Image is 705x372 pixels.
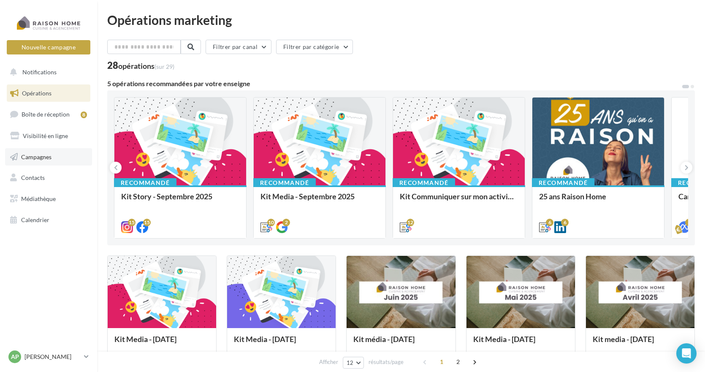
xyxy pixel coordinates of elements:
span: résultats/page [369,358,404,366]
div: Kit Media - Septembre 2025 [260,192,379,209]
div: 12 [407,219,414,226]
div: Recommandé [114,178,176,187]
span: 1 [435,355,448,369]
button: Notifications [5,63,89,81]
span: Opérations [22,90,52,97]
div: 8 [81,111,87,118]
a: Médiathèque [5,190,92,208]
p: [PERSON_NAME] [24,353,81,361]
button: Nouvelle campagne [7,40,90,54]
button: Filtrer par canal [206,40,271,54]
span: Visibilité en ligne [23,132,68,139]
div: 15 [128,219,136,226]
div: Kit Story - Septembre 2025 [121,192,239,209]
div: 6 [561,219,569,226]
div: Recommandé [532,178,594,187]
a: Visibilité en ligne [5,127,92,145]
div: Kit media - [DATE] [593,335,688,352]
div: Kit Media - [DATE] [473,335,568,352]
div: 3 [685,219,693,226]
span: 12 [347,359,354,366]
a: Contacts [5,169,92,187]
a: Campagnes [5,148,92,166]
div: Open Intercom Messenger [676,343,697,364]
a: Boîte de réception8 [5,105,92,123]
span: Notifications [22,68,57,76]
div: 28 [107,61,174,70]
div: 6 [546,219,553,226]
div: 2 [282,219,290,226]
button: Filtrer par catégorie [276,40,353,54]
div: Kit Communiquer sur mon activité [400,192,518,209]
a: AP [PERSON_NAME] [7,349,90,365]
span: Calendrier [21,216,49,223]
span: Contacts [21,174,45,181]
span: Boîte de réception [22,111,70,118]
div: Recommandé [253,178,316,187]
button: 12 [343,357,364,369]
div: Opérations marketing [107,14,695,26]
div: Kit Media - [DATE] [234,335,329,352]
span: 2 [451,355,465,369]
span: Afficher [319,358,338,366]
span: Campagnes [21,153,52,160]
a: Calendrier [5,211,92,229]
div: 10 [267,219,275,226]
span: (sur 29) [155,63,174,70]
div: Recommandé [393,178,455,187]
div: Kit Media - [DATE] [114,335,209,352]
div: 5 opérations recommandées par votre enseigne [107,80,681,87]
div: opérations [118,62,174,70]
div: 15 [143,219,151,226]
a: Opérations [5,84,92,102]
span: AP [11,353,19,361]
span: Médiathèque [21,195,56,202]
div: Kit média - [DATE] [353,335,448,352]
div: 25 ans Raison Home [539,192,657,209]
